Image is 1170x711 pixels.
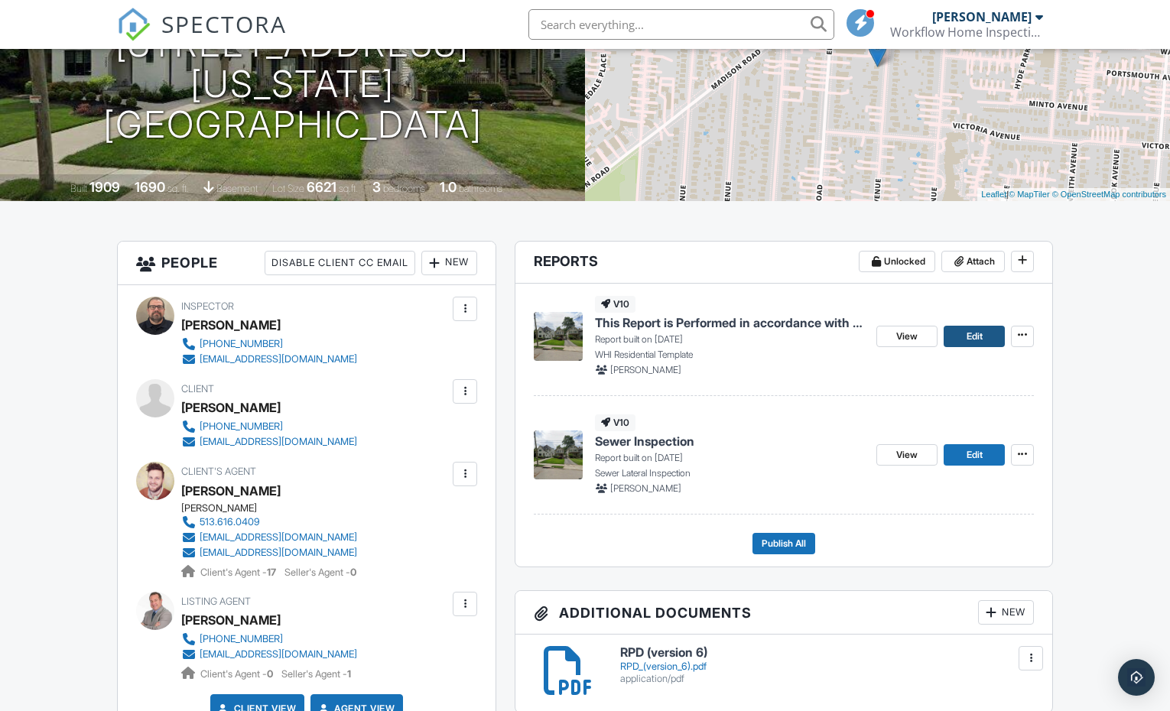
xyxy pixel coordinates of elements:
[200,436,357,448] div: [EMAIL_ADDRESS][DOMAIN_NAME]
[281,668,351,680] span: Seller's Agent -
[200,338,283,350] div: [PHONE_NUMBER]
[267,668,273,680] strong: 0
[181,434,357,450] a: [EMAIL_ADDRESS][DOMAIN_NAME]
[200,668,275,680] span: Client's Agent -
[421,251,477,275] div: New
[383,183,425,194] span: bedrooms
[167,183,189,194] span: sq. ft.
[70,183,87,194] span: Built
[620,661,1034,673] div: RPD_(version_6).pdf
[620,646,1034,660] h6: RPD (version 6)
[181,479,281,502] a: [PERSON_NAME]
[181,383,214,394] span: Client
[272,183,304,194] span: Lot Size
[200,547,357,559] div: [EMAIL_ADDRESS][DOMAIN_NAME]
[181,313,281,336] div: [PERSON_NAME]
[1009,190,1050,199] a: © MapTiler
[181,336,357,352] a: [PHONE_NUMBER]
[515,591,1052,635] h3: Additional Documents
[89,179,120,195] div: 1909
[181,300,234,312] span: Inspector
[200,648,357,661] div: [EMAIL_ADDRESS][DOMAIN_NAME]
[440,179,457,195] div: 1.0
[350,567,356,578] strong: 0
[890,24,1043,40] div: Workflow Home Inspections
[200,353,357,365] div: [EMAIL_ADDRESS][DOMAIN_NAME]
[459,183,502,194] span: bathrooms
[528,9,834,40] input: Search everything...
[200,420,283,433] div: [PHONE_NUMBER]
[181,419,357,434] a: [PHONE_NUMBER]
[200,633,283,645] div: [PHONE_NUMBER]
[932,9,1032,24] div: [PERSON_NAME]
[117,8,151,41] img: The Best Home Inspection Software - Spectora
[200,567,278,578] span: Client's Agent -
[181,352,357,367] a: [EMAIL_ADDRESS][DOMAIN_NAME]
[1052,190,1166,199] a: © OpenStreetMap contributors
[200,531,357,544] div: [EMAIL_ADDRESS][DOMAIN_NAME]
[339,183,358,194] span: sq.ft.
[117,21,287,53] a: SPECTORA
[200,516,260,528] div: 513.616.0409
[1118,659,1155,696] div: Open Intercom Messenger
[977,188,1170,201] div: |
[372,179,381,195] div: 3
[307,179,336,195] div: 6621
[181,545,357,560] a: [EMAIL_ADDRESS][DOMAIN_NAME]
[181,502,369,515] div: [PERSON_NAME]
[267,567,276,578] strong: 17
[978,600,1034,625] div: New
[181,530,357,545] a: [EMAIL_ADDRESS][DOMAIN_NAME]
[24,24,561,144] h1: [STREET_ADDRESS][US_STATE] [GEOGRAPHIC_DATA]
[216,183,258,194] span: basement
[284,567,356,578] span: Seller's Agent -
[620,646,1034,685] a: RPD (version 6) RPD_(version_6).pdf application/pdf
[181,466,256,477] span: Client's Agent
[181,609,281,631] a: [PERSON_NAME]
[981,190,1006,199] a: Leaflet
[135,179,165,195] div: 1690
[181,596,251,607] span: Listing Agent
[181,631,357,647] a: [PHONE_NUMBER]
[181,396,281,419] div: [PERSON_NAME]
[347,668,351,680] strong: 1
[620,673,1034,685] div: application/pdf
[265,251,415,275] div: Disable Client CC Email
[181,515,357,530] a: 513.616.0409
[161,8,287,40] span: SPECTORA
[181,647,357,662] a: [EMAIL_ADDRESS][DOMAIN_NAME]
[118,242,496,285] h3: People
